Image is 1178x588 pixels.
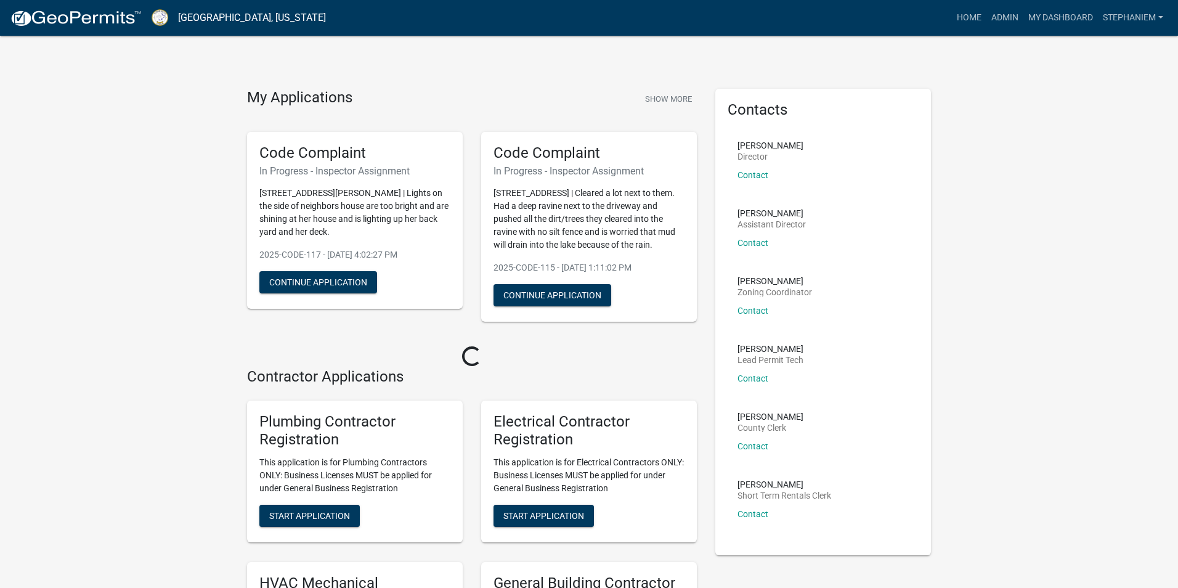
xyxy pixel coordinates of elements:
[494,261,684,274] p: 2025-CODE-115 - [DATE] 1:11:02 PM
[494,284,611,306] button: Continue Application
[259,165,450,177] h6: In Progress - Inspector Assignment
[737,345,803,353] p: [PERSON_NAME]
[259,187,450,239] p: [STREET_ADDRESS][PERSON_NAME] | Lights on the side of neighbors house are too bright and are shin...
[247,368,697,386] h4: Contractor Applications
[737,170,768,180] a: Contact
[737,238,768,248] a: Contact
[737,480,831,489] p: [PERSON_NAME]
[1023,6,1098,30] a: My Dashboard
[259,144,450,162] h5: Code Complaint
[737,374,768,383] a: Contact
[728,101,919,119] h5: Contacts
[737,220,806,229] p: Assistant Director
[259,271,377,293] button: Continue Application
[737,441,768,451] a: Contact
[1098,6,1168,30] a: StephanieM
[737,152,803,161] p: Director
[737,412,803,421] p: [PERSON_NAME]
[494,505,594,527] button: Start Application
[152,9,168,26] img: Putnam County, Georgia
[494,144,684,162] h5: Code Complaint
[259,413,450,449] h5: Plumbing Contractor Registration
[247,89,352,107] h4: My Applications
[737,277,812,285] p: [PERSON_NAME]
[737,356,803,364] p: Lead Permit Tech
[494,165,684,177] h6: In Progress - Inspector Assignment
[737,423,803,432] p: County Clerk
[640,89,697,109] button: Show More
[952,6,986,30] a: Home
[178,7,326,28] a: [GEOGRAPHIC_DATA], [US_STATE]
[259,505,360,527] button: Start Application
[737,141,803,150] p: [PERSON_NAME]
[259,456,450,495] p: This application is for Plumbing Contractors ONLY: Business Licenses MUST be applied for under Ge...
[503,510,584,520] span: Start Application
[494,413,684,449] h5: Electrical Contractor Registration
[737,288,812,296] p: Zoning Coordinator
[269,510,350,520] span: Start Application
[737,209,806,218] p: [PERSON_NAME]
[986,6,1023,30] a: Admin
[737,306,768,316] a: Contact
[737,509,768,519] a: Contact
[259,248,450,261] p: 2025-CODE-117 - [DATE] 4:02:27 PM
[737,491,831,500] p: Short Term Rentals Clerk
[494,456,684,495] p: This application is for Electrical Contractors ONLY: Business Licenses MUST be applied for under ...
[494,187,684,251] p: [STREET_ADDRESS] | Cleared a lot next to them. Had a deep ravine next to the driveway and pushed ...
